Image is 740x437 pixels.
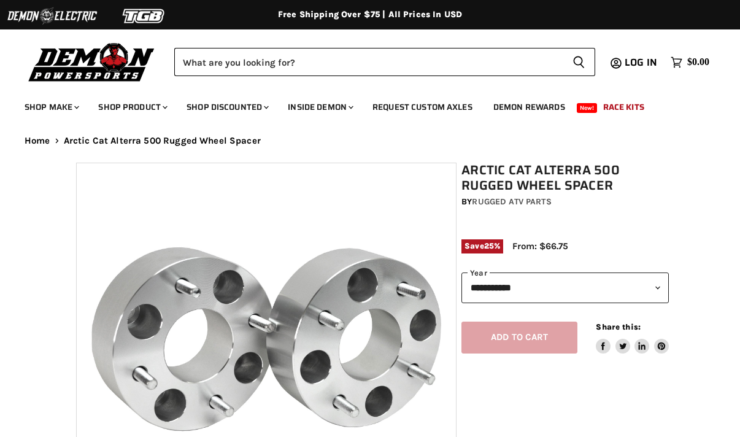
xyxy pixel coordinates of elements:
[563,48,595,76] button: Search
[25,136,50,146] a: Home
[512,241,568,252] span: From: $66.75
[174,48,595,76] form: Product
[484,241,494,250] span: 25
[15,95,87,120] a: Shop Make
[363,95,482,120] a: Request Custom Axles
[461,163,669,193] h1: Arctic Cat Alterra 500 Rugged Wheel Spacer
[484,95,574,120] a: Demon Rewards
[594,95,653,120] a: Race Kits
[174,48,563,76] input: Search
[665,53,715,71] a: $0.00
[89,95,175,120] a: Shop Product
[596,322,669,354] aside: Share this:
[64,136,261,146] span: Arctic Cat Alterra 500 Rugged Wheel Spacer
[6,4,98,28] img: Demon Electric Logo 2
[461,273,669,303] select: year
[177,95,276,120] a: Shop Discounted
[25,40,159,83] img: Demon Powersports
[596,322,640,331] span: Share this:
[15,90,706,120] ul: Main menu
[625,55,657,70] span: Log in
[98,4,190,28] img: TGB Logo 2
[279,95,361,120] a: Inside Demon
[687,56,709,68] span: $0.00
[461,239,503,253] span: Save %
[472,196,551,207] a: Rugged ATV Parts
[577,103,598,113] span: New!
[619,57,665,68] a: Log in
[461,195,669,209] div: by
